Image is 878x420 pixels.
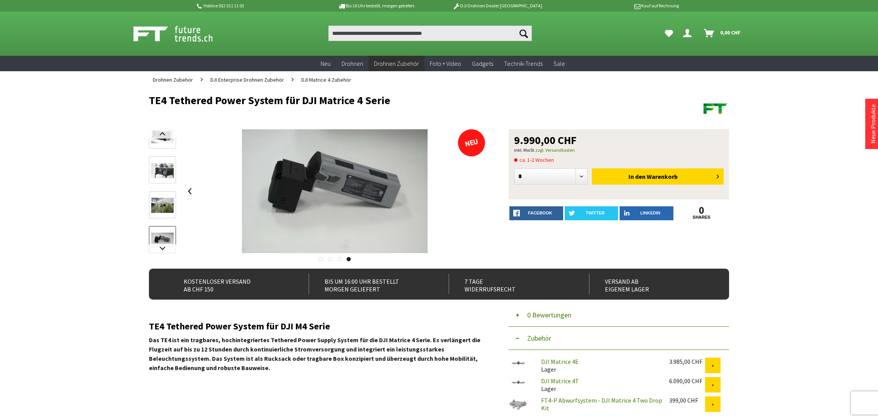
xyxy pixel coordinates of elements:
[535,147,575,153] a: zzgl. Versandkosten
[675,206,729,215] a: 0
[301,76,351,83] span: DJI Matrice 4 Zubehör
[509,206,563,220] a: facebook
[675,215,729,220] a: shares
[509,396,528,416] img: FT4-P Abwurfsystem - DJI Matrice 4 Two Drop Kit
[592,168,724,185] button: In den Warenkorb
[207,71,288,88] a: DJI Enterprise Drohnen Zubehör
[640,211,660,215] span: LinkedIn
[514,155,554,165] span: ca. 1-2 Wochen
[535,358,663,373] div: Lager
[328,26,532,41] input: Produkt, Marke, Kategorie, EAN, Artikelnummer…
[509,303,729,327] button: 0 Bewertungen
[509,327,729,350] button: Zubehör
[509,358,528,369] img: DJI Matrice 4E
[430,60,461,67] span: Foto + Video
[316,1,437,10] p: Bis 16 Uhr bestellt, morgen geliefert.
[669,396,705,404] div: 399,00 CHF
[548,56,571,72] a: Sale
[149,94,613,106] h1: TE4 Tethered Power System für DJI Matrice 4 Serie
[629,173,646,180] span: In den
[149,321,485,331] h2: TE4 Tethered Power System für DJI M4 Serie
[647,173,678,180] span: Warenkorb
[553,60,565,67] span: Sale
[869,104,877,144] a: Neue Produkte
[499,56,548,72] a: Technik-Trends
[309,274,432,294] div: Bis um 16:00 Uhr bestellt Morgen geliefert
[620,206,673,220] a: LinkedIn
[336,56,369,72] a: Drohnen
[516,26,532,41] button: Suchen
[541,377,579,385] a: DJI Matrice 4T
[321,60,331,67] span: Neu
[149,336,480,372] strong: Das TE4 ist ein tragbares, hochintegriertes Tethered Power Supply System für die DJI Matrice 4 Se...
[342,60,363,67] span: Drohnen
[369,56,424,72] a: Drohnen Zubehör
[720,26,741,39] span: 0,00 CHF
[315,56,336,72] a: Neu
[669,358,705,365] div: 3.985,00 CHF
[133,24,230,43] img: Shop Futuretrends - zur Startseite wechseln
[514,146,724,155] p: inkl. MwSt.
[168,274,292,294] div: Kostenloser Versand ab CHF 150
[669,377,705,385] div: 6.090,00 CHF
[472,60,493,67] span: Gadgets
[702,94,729,122] img: Futuretrends
[589,274,712,294] div: Versand ab eigenem Lager
[565,206,618,220] a: twitter
[541,396,662,412] a: FT4-P Abwurfsystem - DJI Matrice 4 Two Drop Kit
[514,135,577,146] span: 9.990,00 CHF
[680,26,698,41] a: Dein Konto
[558,1,678,10] p: Kauf auf Rechnung
[535,377,663,393] div: Lager
[701,26,745,41] a: Warenkorb
[297,71,355,88] a: DJI Matrice 4 Zubehör
[661,26,677,41] a: Meine Favoriten
[149,71,197,88] a: Drohnen Zubehör
[504,60,543,67] span: Technik-Trends
[466,56,499,72] a: Gadgets
[449,274,572,294] div: 7 Tage Widerrufsrecht
[374,60,419,67] span: Drohnen Zubehör
[195,1,316,10] p: Hotline 032 511 11 03
[541,358,579,365] a: DJI Matrice 4E
[210,76,284,83] span: DJI Enterprise Drohnen Zubehör
[528,211,552,215] span: facebook
[424,56,466,72] a: Foto + Video
[586,211,605,215] span: twitter
[509,377,528,388] img: DJI Matrice 4T
[153,76,193,83] span: Drohnen Zubehör
[437,1,558,10] p: DJI Drohnen Dealer [GEOGRAPHIC_DATA]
